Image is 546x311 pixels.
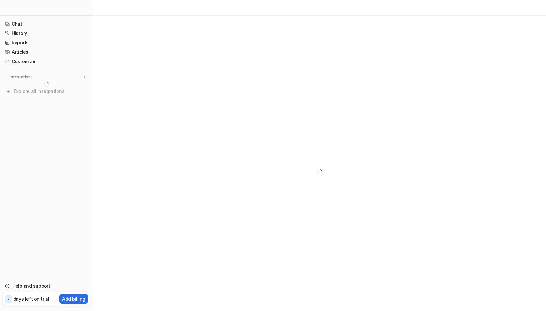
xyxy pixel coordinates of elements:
a: Reports [3,38,90,47]
a: Articles [3,48,90,57]
a: Customize [3,57,90,66]
a: Explore all integrations [3,87,90,96]
img: explore all integrations [5,88,12,94]
p: 7 [7,296,10,302]
p: Add billing [62,295,85,302]
p: Integrations [10,74,33,80]
a: Chat [3,19,90,28]
button: Integrations [3,74,35,80]
img: expand menu [4,75,8,79]
a: Help and support [3,282,90,291]
button: Add billing [59,294,88,304]
span: Explore all integrations [14,86,88,96]
a: History [3,29,90,38]
img: menu_add.svg [82,75,87,79]
p: days left on trial [13,295,49,302]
